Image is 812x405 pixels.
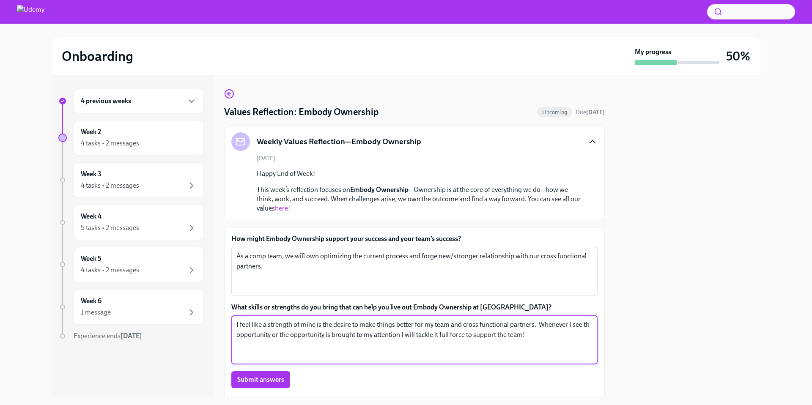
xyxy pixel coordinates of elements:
span: September 7th, 2025 11:00 [576,108,605,116]
button: Submit answers [231,371,290,388]
img: Udemy [17,5,44,19]
textarea: As a comp team, we will own optimizing the current process and forge new/stronger relationship wi... [236,251,593,292]
a: Week 45 tasks • 2 messages [58,205,204,240]
span: Upcoming [537,109,572,115]
span: Experience ends [74,332,142,340]
h2: Onboarding [62,48,133,65]
a: Week 34 tasks • 2 messages [58,162,204,198]
a: Week 54 tasks • 2 messages [58,247,204,282]
h6: 4 previous weeks [81,96,131,106]
div: 4 tasks • 2 messages [81,265,139,275]
div: 4 tasks • 2 messages [81,181,139,190]
a: here [275,204,288,212]
strong: Embody Ownership [350,186,409,194]
p: This week’s reflection focuses on —Ownership is at the core of everything we do—how we think, wor... [257,185,584,213]
span: Due [576,109,605,116]
h6: Week 5 [81,254,101,263]
h3: 50% [726,49,750,64]
label: What skills or strengths do you bring that can help you live out Embody Ownership at [GEOGRAPHIC_... [231,303,598,312]
div: 4 tasks • 2 messages [81,139,139,148]
div: 4 previous weeks [74,89,204,113]
strong: My progress [635,47,671,57]
strong: [DATE] [121,332,142,340]
textarea: I feel like a strength of mine is the desire to make things better for my team and cross function... [236,320,593,360]
strong: [DATE] [586,109,605,116]
div: 5 tasks • 2 messages [81,223,139,233]
h4: Values Reflection: Embody Ownership [224,106,379,118]
div: 1 message [81,308,111,317]
h6: Week 6 [81,296,101,306]
span: [DATE] [257,154,275,162]
p: Happy End of Week! [257,169,584,178]
h6: Week 2 [81,127,101,137]
h6: Week 3 [81,170,101,179]
span: Submit answers [237,375,284,384]
a: Week 24 tasks • 2 messages [58,120,204,156]
h5: Weekly Values Reflection—Embody Ownership [257,136,421,147]
label: How might Embody Ownership support your success and your team’s success? [231,234,598,244]
h6: Week 4 [81,212,101,221]
a: Week 61 message [58,289,204,325]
